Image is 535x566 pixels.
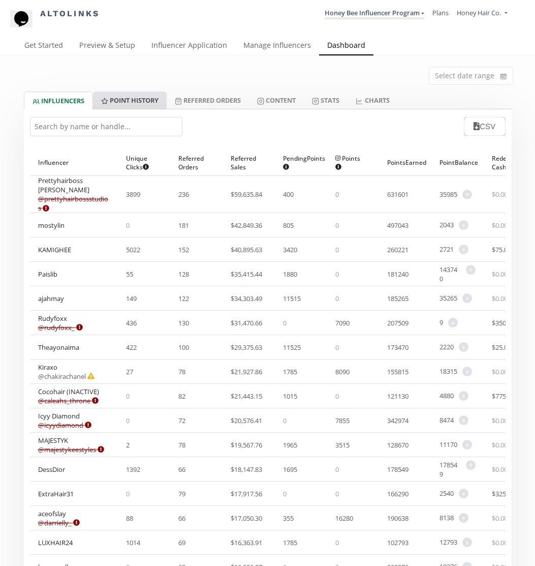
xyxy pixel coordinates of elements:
[38,314,83,332] div: Rudyfoxx
[459,391,468,401] span: +
[231,221,262,230] span: $ 42,849.36
[492,416,508,425] span: $ 0.00
[348,92,397,109] a: CHARTS
[459,245,468,254] span: +
[231,514,262,523] span: $ 17,050.30
[492,514,508,523] span: $ 0.00
[30,117,182,136] input: Search by name or handle...
[387,489,408,498] span: 166290
[492,221,508,230] span: $ 0.00
[387,416,408,425] span: 342974
[38,387,99,405] div: Cocohair (INACTIVE)
[439,513,454,523] span: 8138
[387,538,408,547] span: 102793
[492,318,515,327] span: $ 350.00
[38,270,57,279] div: Paislib
[178,294,189,303] span: 122
[462,190,472,199] span: +
[283,392,297,401] span: 1015
[335,245,339,254] span: 0
[492,343,511,352] span: $ 25.00
[178,489,185,498] span: 79
[439,367,457,376] span: 18315
[38,221,65,230] div: mostylin
[283,367,297,376] span: 1785
[500,71,507,81] svg: calendar
[439,440,457,450] span: 11170
[335,154,363,171] span: Points
[126,416,130,425] span: 0
[126,538,140,547] span: 1014
[126,318,137,327] span: 436
[335,416,350,425] span: 7855
[457,8,507,20] a: Honey Hair Co.
[38,245,71,254] div: KAMIGHEE
[335,190,339,199] span: 0
[178,538,185,547] span: 69
[235,36,319,56] a: Manage Influencers
[38,150,110,175] div: Influencer
[38,509,80,527] div: aceofslay
[178,221,189,230] span: 181
[38,363,95,381] div: Kiraxo
[231,270,262,279] span: $ 35,415.44
[462,293,472,303] span: +
[335,440,350,450] span: 3515
[492,465,508,474] span: $ 0.00
[462,538,472,547] span: +
[439,245,454,254] span: 2721
[439,342,454,352] span: 2220
[462,367,472,376] span: +
[335,514,353,523] span: 16280
[38,323,83,332] a: @rudyfoxx_
[178,150,214,175] div: Referred Orders
[387,221,408,230] span: 497043
[143,36,235,56] a: Influencer Application
[126,440,130,450] span: 2
[231,343,262,352] span: $ 29,375.63
[24,92,93,109] a: INFLUENCERS
[283,294,301,303] span: 11515
[231,190,262,199] span: $ 59,635.84
[283,245,297,254] span: 3420
[283,221,294,230] span: 805
[283,489,287,498] span: 0
[439,293,457,303] span: 35265
[439,460,461,479] span: 178549
[283,514,294,523] span: 355
[126,221,130,230] span: 0
[466,460,476,470] span: +
[178,343,189,352] span: 100
[387,465,408,474] span: 178549
[387,190,408,199] span: 631601
[178,514,185,523] span: 66
[439,391,454,401] span: 4880
[439,318,443,327] span: 9
[492,440,508,450] span: $ 0.00
[38,194,108,213] a: @prettyhairbossstudios
[459,220,468,230] span: +
[387,150,423,175] div: Points Earned
[38,396,99,405] a: @caleahs_throne
[387,392,408,401] span: 121130
[231,367,262,376] span: $ 21,927.86
[283,416,287,425] span: 0
[126,270,133,279] span: 55
[126,294,137,303] span: 149
[335,392,339,401] span: 0
[439,538,457,547] span: 12793
[335,318,350,327] span: 7090
[492,489,515,498] span: $ 325.00
[231,440,262,450] span: $ 19,567.76
[459,415,468,425] span: +
[448,318,458,327] span: +
[492,150,528,175] div: Redeemed Cash
[459,513,468,523] span: +
[24,6,100,22] a: Altolinks
[335,221,339,230] span: 0
[178,367,185,376] span: 78
[126,343,137,352] span: 422
[178,318,189,327] span: 130
[335,489,339,498] span: 0
[16,36,71,56] a: Get Started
